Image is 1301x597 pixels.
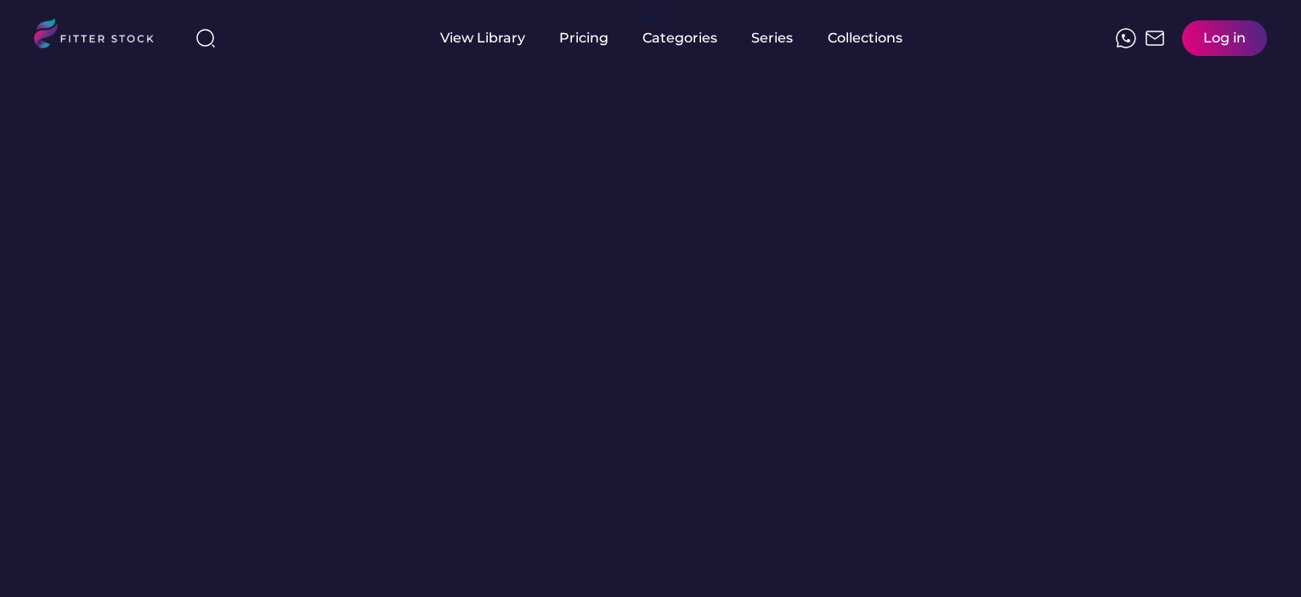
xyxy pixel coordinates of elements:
[1145,28,1165,48] img: Frame%2051.svg
[559,29,608,48] div: Pricing
[751,29,794,48] div: Series
[1116,28,1136,48] img: meteor-icons_whatsapp%20%281%29.svg
[440,29,525,48] div: View Library
[642,8,665,25] div: fvck
[642,29,717,48] div: Categories
[34,19,168,54] img: LOGO.svg
[1203,29,1246,48] div: Log in
[195,28,216,48] img: search-normal%203.svg
[828,29,902,48] div: Collections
